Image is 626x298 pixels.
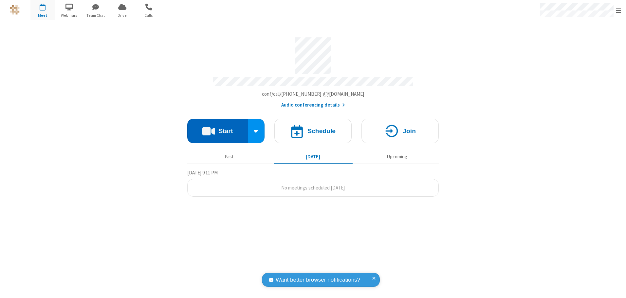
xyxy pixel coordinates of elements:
h4: Schedule [307,128,336,134]
button: Schedule [274,119,352,143]
span: Drive [110,12,135,18]
span: No meetings scheduled [DATE] [281,185,345,191]
span: Webinars [57,12,82,18]
button: [DATE] [274,150,353,163]
button: Audio conferencing details [281,101,345,109]
button: Start [187,119,248,143]
span: Want better browser notifications? [276,276,360,284]
span: Calls [137,12,161,18]
span: [DATE] 9:11 PM [187,169,218,176]
h4: Start [218,128,233,134]
section: Today's Meetings [187,169,439,197]
span: Team Chat [83,12,108,18]
button: Copy my meeting room linkCopy my meeting room link [262,90,364,98]
button: Past [190,150,269,163]
span: Copy my meeting room link [262,91,364,97]
span: Meet [30,12,55,18]
section: Account details [187,32,439,109]
button: Upcoming [358,150,436,163]
div: Start conference options [248,119,265,143]
img: QA Selenium DO NOT DELETE OR CHANGE [10,5,20,15]
h4: Join [403,128,416,134]
button: Join [361,119,439,143]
